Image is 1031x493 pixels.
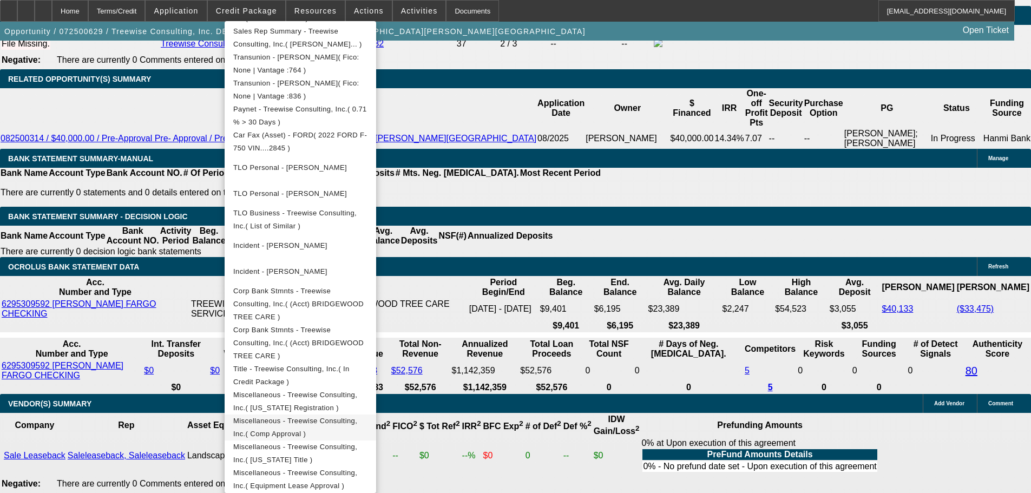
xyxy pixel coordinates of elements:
[225,181,376,207] button: TLO Personal - Puente, David
[233,267,327,275] span: Incident - [PERSON_NAME]
[233,1,365,22] span: VendorSummary - Treewise Consulting, Inc.( Sale Leaseback )
[233,53,359,74] span: Transunion - [PERSON_NAME]( Fico: None | Vantage :764 )
[233,189,347,198] span: TLO Personal - [PERSON_NAME]
[233,105,367,126] span: Paynet - Treewise Consulting, Inc.( 0.71 % > 30 Days )
[225,259,376,285] button: Incident - Puente, David
[233,27,362,48] span: Sales Rep Summary - Treewise Consulting, Inc.( [PERSON_NAME]... )
[233,469,357,490] span: Miscellaneous - Treewise Consulting, Inc.( Equipment Lease Approval )
[233,79,359,100] span: Transunion - [PERSON_NAME]( Fico: None | Vantage :836 )
[225,25,376,51] button: Sales Rep Summary - Treewise Consulting, Inc.( Culligan, Mi... )
[225,363,376,389] button: Title - Treewise Consulting, Inc.( In Credit Package )
[225,466,376,492] button: Miscellaneous - Treewise Consulting, Inc.( Equipment Lease Approval )
[225,441,376,466] button: Miscellaneous - Treewise Consulting, Inc.( Arizona Title )
[225,103,376,129] button: Paynet - Treewise Consulting, Inc.( 0.71 % > 30 Days )
[225,389,376,415] button: Miscellaneous - Treewise Consulting, Inc.( California Registration )
[233,209,357,230] span: TLO Business - Treewise Consulting, Inc.( List of Similar )
[233,326,364,360] span: Corp Bank Stmnts - Treewise Consulting, Inc.( (Acct) BRIDGEWOOD TREE CARE )
[233,241,327,249] span: Incident - [PERSON_NAME]
[225,51,376,77] button: Transunion - Puente, James( Fico: None | Vantage :764 )
[225,285,376,324] button: Corp Bank Stmnts - Treewise Consulting, Inc.( (Acct) BRIDGEWOOD TREE CARE )
[233,163,347,172] span: TLO Personal - [PERSON_NAME]
[225,129,376,155] button: Car Fax (Asset) - FORD( 2022 FORD F-750 VIN....2845 )
[225,415,376,441] button: Miscellaneous - Treewise Consulting, Inc.( Comp Approval )
[233,287,364,321] span: Corp Bank Stmnts - Treewise Consulting, Inc.( (Acct) BRIDGEWOOD TREE CARE )
[225,233,376,259] button: Incident - Puente, James
[225,324,376,363] button: Corp Bank Stmnts - Treewise Consulting, Inc.( (Acct) BRIDGEWOOD TREE CARE )
[233,443,357,464] span: Miscellaneous - Treewise Consulting, Inc.( [US_STATE] Title )
[225,207,376,233] button: TLO Business - Treewise Consulting, Inc.( List of Similar )
[233,417,357,438] span: Miscellaneous - Treewise Consulting, Inc.( Comp Approval )
[225,77,376,103] button: Transunion - Puente, David( Fico: None | Vantage :836 )
[225,155,376,181] button: TLO Personal - Puente, James
[233,365,350,386] span: Title - Treewise Consulting, Inc.( In Credit Package )
[233,131,367,152] span: Car Fax (Asset) - FORD( 2022 FORD F-750 VIN....2845 )
[233,391,357,412] span: Miscellaneous - Treewise Consulting, Inc.( [US_STATE] Registration )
